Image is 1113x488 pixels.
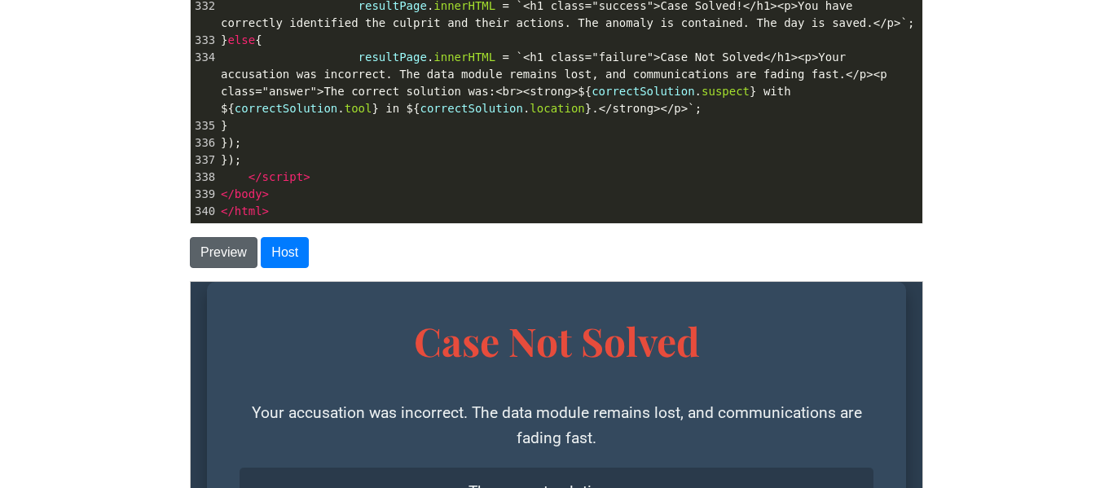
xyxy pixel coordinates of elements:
div: 336 [191,134,218,152]
h1: Case Not Solved [49,33,683,93]
div: 337 [191,152,218,169]
span: tool [345,102,372,115]
span: > [303,170,310,183]
span: correctSolution [592,85,694,98]
span: }); [221,136,241,149]
span: resultPage [359,51,427,64]
span: > [262,204,269,218]
span: } { [221,33,262,46]
span: > [262,187,269,200]
span: </ [221,204,235,218]
span: </ [221,187,235,200]
span: script [262,170,304,183]
span: . . . . ; [221,51,894,115]
span: in ${ [385,102,420,115]
span: }); [221,153,241,166]
span: html [235,204,262,218]
span: } [221,119,228,132]
span: }.</strong></p>` [585,102,695,115]
div: 338 [191,169,218,186]
button: Preview [190,237,257,268]
p: Your accusation was incorrect. The data module remains lost, and communications are fading fast. [49,119,683,169]
button: Host [261,237,309,268]
span: innerHTML [433,51,495,64]
div: 334 [191,49,218,66]
p: The correct solution was: [49,186,683,260]
span: = [503,51,509,64]
span: </ [249,170,262,183]
div: 333 [191,32,218,49]
span: suspect [702,85,750,98]
span: } [750,85,756,98]
span: body [235,187,262,200]
span: correctSolution [235,102,337,115]
div: 339 [191,186,218,203]
span: `<h1 class="failure">Case Not Solved</h1><p>Your accusation was incorrect. The data module remain... [221,51,894,98]
strong: [PERSON_NAME] with The Hammer in The Lab. [200,225,532,244]
span: else [227,33,255,46]
div: 335 [191,117,218,134]
span: } [372,102,378,115]
div: 340 [191,203,218,220]
span: location [530,102,584,115]
span: correctSolution [420,102,522,115]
